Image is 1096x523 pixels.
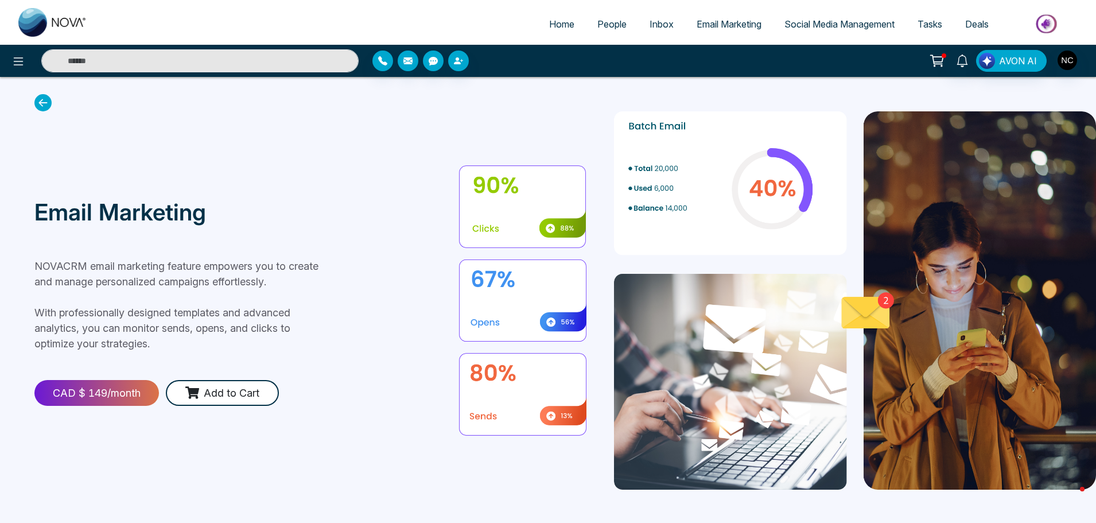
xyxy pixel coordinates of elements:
[1058,51,1077,70] img: User Avatar
[650,18,674,30] span: Inbox
[459,111,1096,490] img: file not found
[1057,484,1085,512] iframe: Intercom live chat
[18,8,87,37] img: Nova CRM Logo
[697,18,761,30] span: Email Marketing
[597,18,627,30] span: People
[638,13,685,35] a: Inbox
[34,195,459,230] p: Email Marketing
[773,13,906,35] a: Social Media Management
[979,53,995,69] img: Lead Flow
[538,13,586,35] a: Home
[976,50,1047,72] button: AVON AI
[999,54,1037,68] span: AVON AI
[954,13,1000,35] a: Deals
[784,18,895,30] span: Social Media Management
[918,18,942,30] span: Tasks
[166,380,279,406] button: Add to Cart
[34,380,159,406] div: CAD $ 149 /month
[685,13,773,35] a: Email Marketing
[586,13,638,35] a: People
[1006,11,1089,37] img: Market-place.gif
[965,18,989,30] span: Deals
[549,18,574,30] span: Home
[906,13,954,35] a: Tasks
[34,258,332,351] p: NOVACRM email marketing feature empowers you to create and manage personalized campaigns effortle...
